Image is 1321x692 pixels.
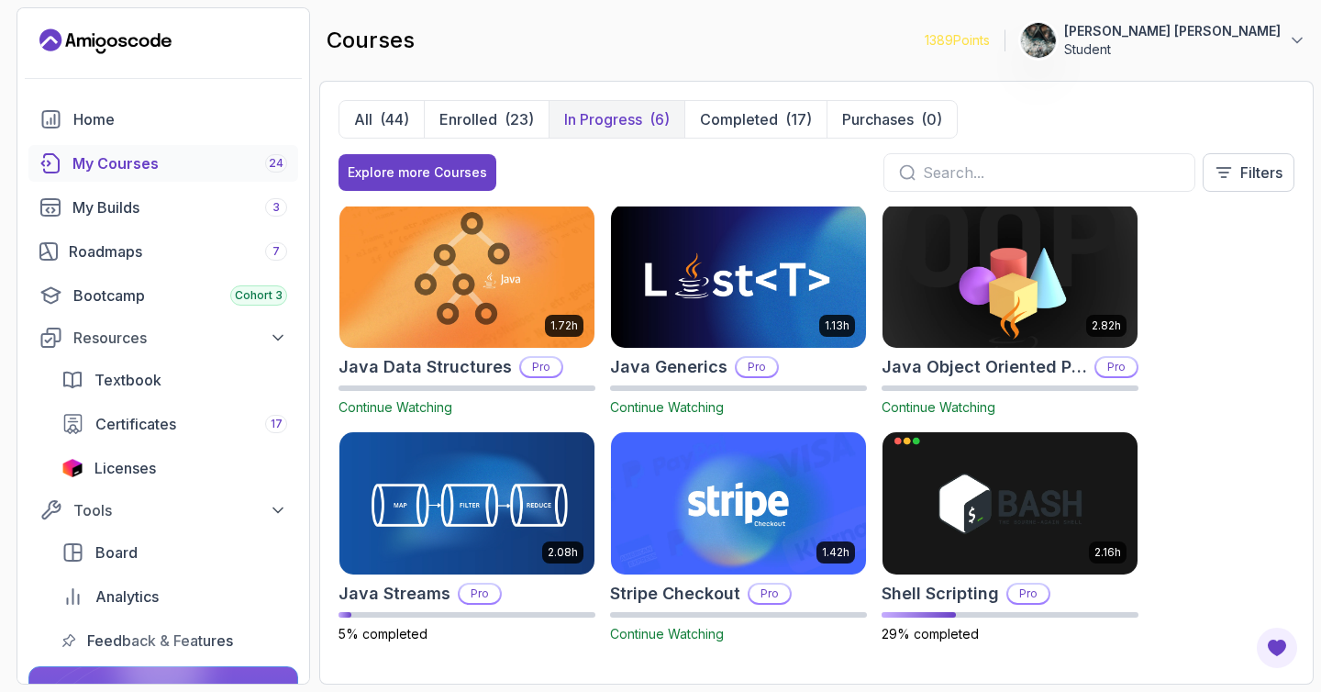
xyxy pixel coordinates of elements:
img: jetbrains icon [61,459,83,477]
span: 17 [271,417,283,431]
a: builds [28,189,298,226]
button: user profile image[PERSON_NAME] [PERSON_NAME]Student [1020,22,1306,59]
img: Java Streams card [339,432,594,575]
span: 7 [272,244,280,259]
span: Continue Watching [610,626,724,642]
a: home [28,101,298,138]
button: Open Feedback Button [1255,626,1299,670]
h2: Java Object Oriented Programming [882,354,1087,380]
p: Pro [737,358,777,376]
span: 5% completed [339,626,427,642]
p: Pro [1008,585,1049,603]
a: roadmaps [28,233,298,270]
p: Enrolled [439,108,497,130]
div: (23) [505,108,534,130]
span: Continue Watching [882,399,995,415]
p: Purchases [842,108,914,130]
span: Textbook [94,369,161,391]
span: Certificates [95,413,176,435]
div: My Courses [72,152,287,174]
p: 2.16h [1094,545,1121,560]
p: 1.72h [550,318,578,333]
div: (0) [921,108,942,130]
p: Pro [521,358,561,376]
span: Continue Watching [339,399,452,415]
img: Stripe Checkout card [611,432,866,575]
a: analytics [50,578,298,615]
button: Filters [1203,153,1294,192]
div: Resources [73,327,287,349]
p: Student [1064,40,1281,59]
h2: Java Streams [339,581,450,607]
div: Explore more Courses [348,163,487,182]
a: courses [28,145,298,182]
img: Shell Scripting card [883,432,1138,575]
p: Pro [1096,358,1137,376]
button: Explore more Courses [339,154,496,191]
img: Java Data Structures card [339,205,594,348]
p: Pro [460,585,500,603]
span: Board [95,541,138,564]
h2: Java Data Structures [339,354,512,380]
h2: courses [327,26,415,55]
div: Roadmaps [69,240,287,262]
div: (17) [785,108,812,130]
span: Analytics [95,586,159,608]
div: (6) [649,108,670,130]
button: Enrolled(23) [424,101,549,138]
button: Resources [28,321,298,354]
h2: Java Generics [610,354,727,380]
p: 2.08h [548,545,578,560]
div: Tools [73,499,287,521]
a: feedback [50,622,298,659]
a: textbook [50,362,298,398]
input: Search... [923,162,1180,184]
p: 1.13h [825,318,849,333]
span: 24 [269,156,283,171]
button: Purchases(0) [827,101,957,138]
span: Licenses [94,457,156,479]
p: 1389 Points [925,31,990,50]
span: Cohort 3 [235,288,283,303]
p: 2.82h [1092,318,1121,333]
p: Completed [700,108,778,130]
img: Java Object Oriented Programming card [883,205,1138,348]
div: My Builds [72,196,287,218]
img: Java Generics card [611,205,866,348]
button: In Progress(6) [549,101,684,138]
span: Feedback & Features [87,630,233,652]
a: Landing page [39,27,172,56]
a: certificates [50,406,298,442]
p: All [354,108,372,130]
span: 3 [272,200,280,215]
p: 1.42h [822,545,849,560]
p: In Progress [564,108,642,130]
p: [PERSON_NAME] [PERSON_NAME] [1064,22,1281,40]
span: 29% completed [882,626,979,642]
h2: Stripe Checkout [610,581,740,607]
span: Continue Watching [610,399,724,415]
button: Tools [28,494,298,527]
p: Filters [1240,162,1282,184]
div: Home [73,108,287,130]
h2: Shell Scripting [882,581,999,607]
p: Pro [749,585,790,603]
a: bootcamp [28,277,298,314]
a: board [50,534,298,571]
button: Completed(17) [684,101,827,138]
a: licenses [50,450,298,486]
div: (44) [380,108,409,130]
div: Bootcamp [73,285,287,307]
img: user profile image [1021,23,1056,58]
button: All(44) [339,101,424,138]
